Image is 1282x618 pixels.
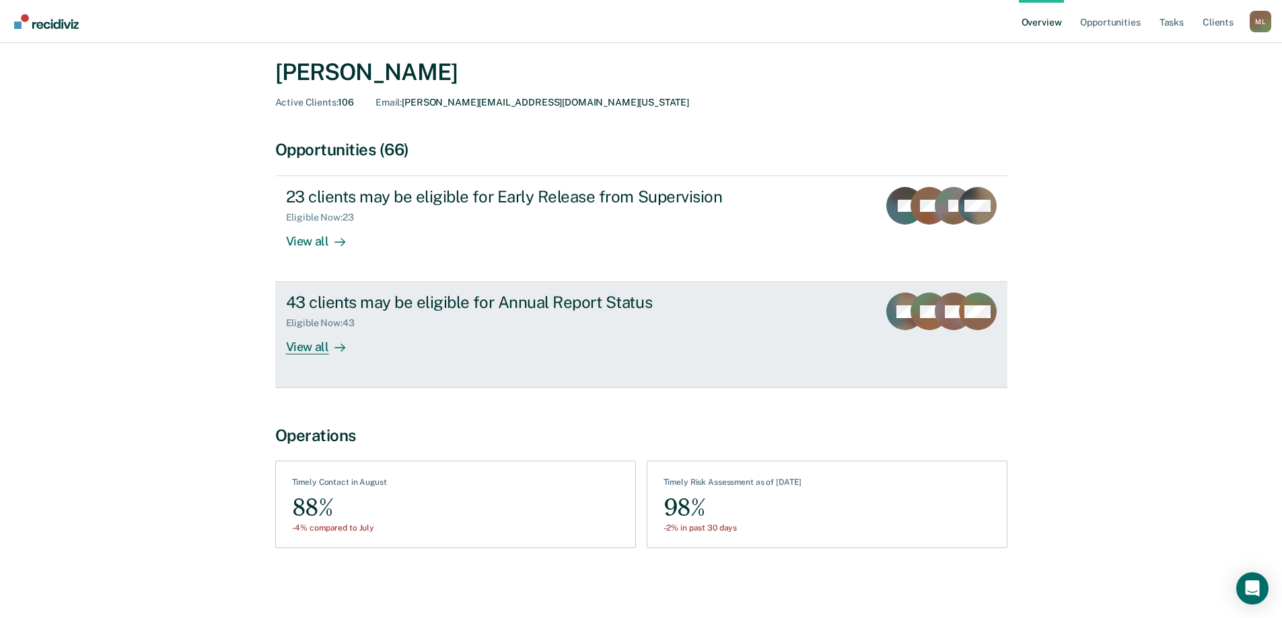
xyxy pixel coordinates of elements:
div: M L [1250,11,1271,32]
div: [PERSON_NAME] [275,59,1007,86]
div: Timely Risk Assessment as of [DATE] [664,477,802,492]
div: 43 clients may be eligible for Annual Report Status [286,293,758,312]
div: [PERSON_NAME][EMAIL_ADDRESS][DOMAIN_NAME][US_STATE] [376,97,689,108]
div: 98% [664,493,802,523]
div: Timely Contact in August [292,477,387,492]
div: View all [286,223,361,249]
span: Email : [376,97,402,108]
div: Eligible Now : 23 [286,212,365,223]
div: 23 clients may be eligible for Early Release from Supervision [286,187,758,206]
div: 106 [275,97,355,108]
button: Profile dropdown button [1250,11,1271,32]
a: 43 clients may be eligible for Annual Report StatusEligible Now:43View all [275,282,1007,387]
div: View all [286,329,361,355]
div: -4% compared to July [292,523,387,533]
div: Open Intercom Messenger [1236,572,1269,605]
span: Active Clients : [275,97,339,108]
div: Operations [275,426,1007,445]
div: Opportunities (66) [275,140,1007,159]
div: 88% [292,493,387,523]
div: Eligible Now : 43 [286,317,365,329]
img: Recidiviz [14,14,79,29]
a: 23 clients may be eligible for Early Release from SupervisionEligible Now:23View all [275,176,1007,282]
div: -2% in past 30 days [664,523,802,533]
